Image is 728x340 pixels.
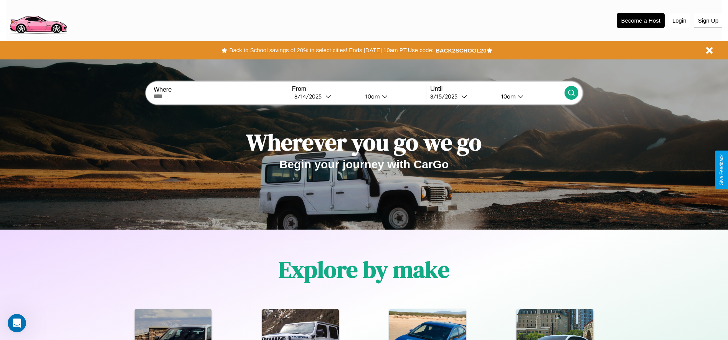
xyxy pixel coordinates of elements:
button: Become a Host [617,13,665,28]
button: 8/14/2025 [292,92,359,100]
img: logo [6,4,70,36]
button: Login [669,13,690,28]
label: Where [154,86,287,93]
div: 10am [362,93,382,100]
div: 8 / 15 / 2025 [430,93,461,100]
button: 10am [495,92,565,100]
div: Give Feedback [719,154,724,186]
button: 10am [359,92,426,100]
label: From [292,85,426,92]
b: BACK2SCHOOL20 [436,47,487,54]
h1: Explore by make [279,254,449,285]
button: Back to School savings of 20% in select cities! Ends [DATE] 10am PT.Use code: [227,45,435,56]
label: Until [430,85,564,92]
iframe: Intercom live chat [8,314,26,332]
div: 8 / 14 / 2025 [294,93,325,100]
button: Sign Up [694,13,722,28]
div: 10am [497,93,518,100]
